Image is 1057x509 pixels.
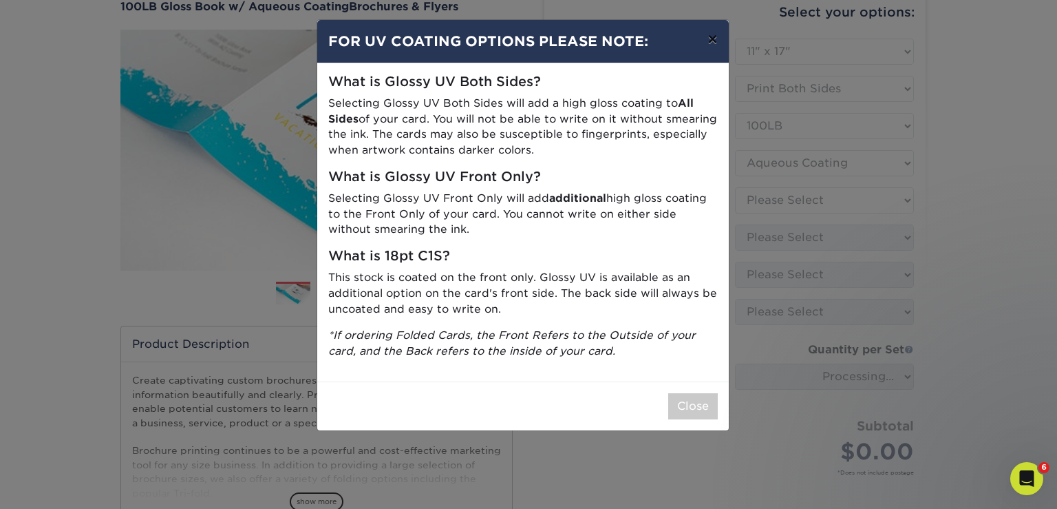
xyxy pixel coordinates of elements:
[328,31,718,52] h4: FOR UV COATING OPTIONS PLEASE NOTE:
[696,20,728,59] button: ×
[1010,462,1043,495] iframe: Intercom live chat
[668,393,718,419] button: Close
[328,169,718,185] h5: What is Glossy UV Front Only?
[328,74,718,90] h5: What is Glossy UV Both Sides?
[328,96,694,125] strong: All Sides
[328,249,718,264] h5: What is 18pt C1S?
[328,96,718,158] p: Selecting Glossy UV Both Sides will add a high gloss coating to of your card. You will not be abl...
[328,329,696,357] i: *If ordering Folded Cards, the Front Refers to the Outside of your card, and the Back refers to t...
[328,191,718,238] p: Selecting Glossy UV Front Only will add high gloss coating to the Front Only of your card. You ca...
[549,191,606,205] strong: additional
[1038,462,1049,473] span: 6
[328,270,718,317] p: This stock is coated on the front only. Glossy UV is available as an additional option on the car...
